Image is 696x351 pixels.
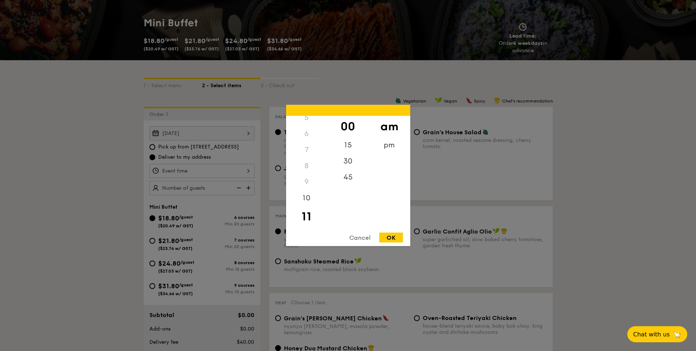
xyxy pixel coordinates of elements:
div: 8 [286,158,327,174]
div: 10 [286,190,327,206]
div: 9 [286,174,327,190]
div: 11 [286,206,327,227]
div: 00 [327,116,369,137]
div: Cancel [342,233,378,243]
div: 15 [327,137,369,153]
div: am [369,116,410,137]
div: 45 [327,169,369,185]
div: 6 [286,126,327,142]
span: 🦙 [673,330,681,339]
span: Chat with us [633,331,670,338]
div: 5 [286,110,327,126]
button: Chat with us🦙 [627,326,687,342]
div: 7 [286,142,327,158]
div: 30 [327,153,369,169]
div: pm [369,137,410,153]
div: OK [379,233,403,243]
